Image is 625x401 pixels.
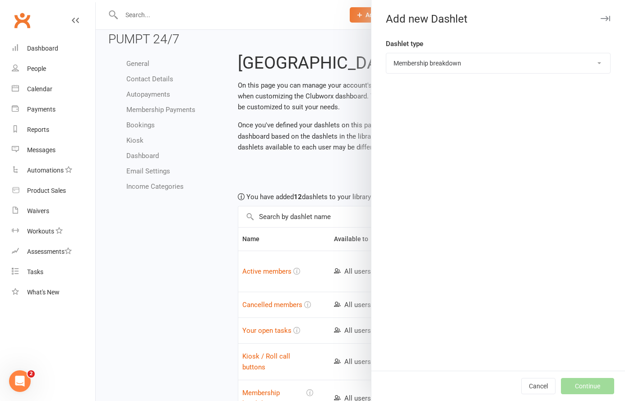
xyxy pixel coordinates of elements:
a: Workouts [12,221,95,242]
a: Payments [12,99,95,120]
div: Workouts [27,228,54,235]
a: Calendar [12,79,95,99]
div: Automations [27,167,64,174]
span: 2 [28,370,35,378]
iframe: Intercom live chat [9,370,31,392]
a: Clubworx [11,9,33,32]
button: Cancel [521,378,556,394]
label: Dashlet type [386,38,423,49]
a: Assessments [12,242,95,262]
a: Product Sales [12,181,95,201]
div: Add new Dashlet [371,13,625,25]
div: What's New [27,289,60,296]
div: Messages [27,146,56,154]
a: Waivers [12,201,95,221]
a: People [12,59,95,79]
div: Assessments [27,248,72,255]
div: Calendar [27,85,52,93]
a: Automations [12,160,95,181]
div: Reports [27,126,49,133]
a: Tasks [12,262,95,282]
a: What's New [12,282,95,303]
div: Tasks [27,268,43,275]
a: Reports [12,120,95,140]
div: Waivers [27,207,49,214]
a: Messages [12,140,95,160]
div: Product Sales [27,187,66,194]
div: People [27,65,46,72]
div: Dashboard [27,45,58,52]
a: Dashboard [12,38,95,59]
div: Payments [27,106,56,113]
